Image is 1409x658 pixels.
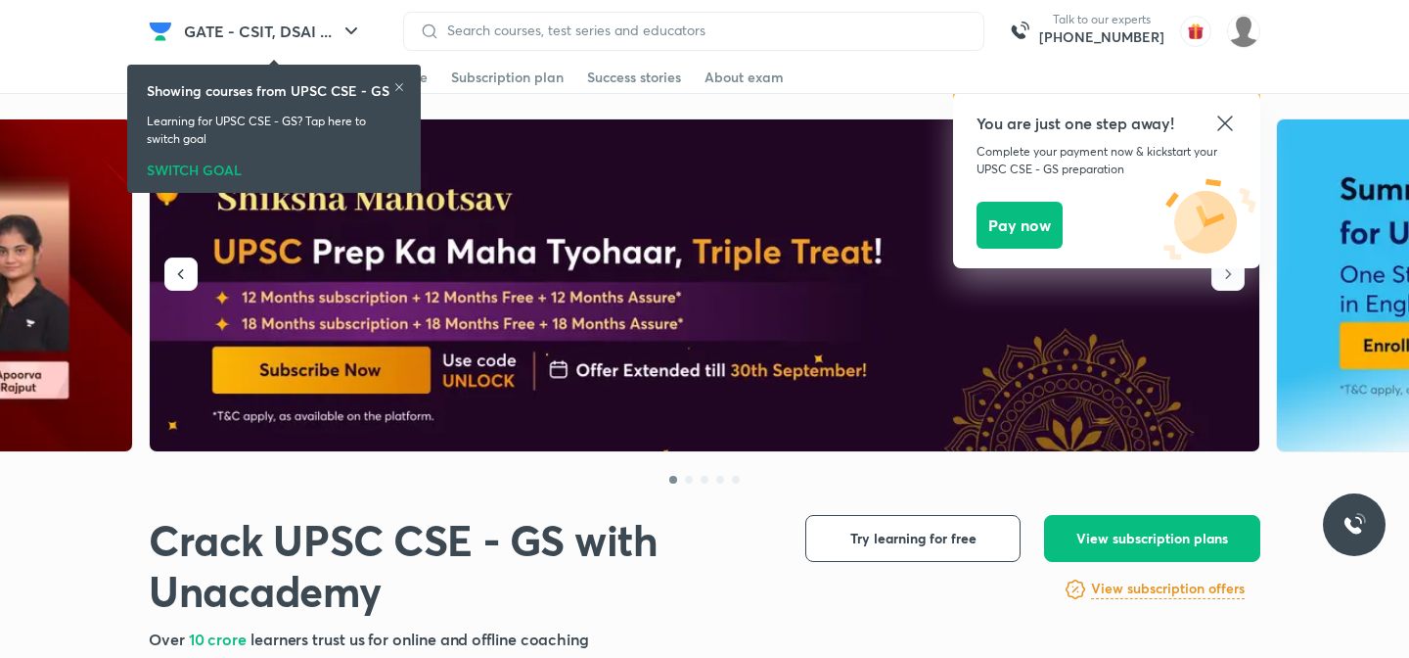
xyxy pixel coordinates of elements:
[1180,16,1211,47] img: avatar
[1039,27,1164,47] a: [PHONE_NUMBER]
[149,629,189,649] span: Over
[977,202,1063,249] button: Pay now
[805,515,1021,562] button: Try learning for free
[587,62,681,93] a: Success stories
[250,629,589,649] span: learners trust us for online and offline coaching
[147,113,401,148] p: Learning for UPSC CSE - GS? Tap here to switch goal
[1159,178,1260,265] img: icon
[1000,12,1039,51] img: call-us
[977,143,1237,178] p: Complete your payment now & kickstart your UPSC CSE - GS preparation
[704,68,784,87] div: About exam
[1342,513,1366,537] img: ttu
[172,12,375,51] button: GATE - CSIT, DSAI ...
[451,62,564,93] a: Subscription plan
[1091,579,1245,599] h6: View subscription offers
[1227,15,1260,48] img: Abdul Ramzeen
[147,80,389,101] h6: Showing courses from UPSC CSE - GS
[587,68,681,87] div: Success stories
[189,629,250,649] span: 10 crore
[850,529,977,548] span: Try learning for free
[149,20,172,43] img: Company Logo
[1091,578,1245,601] a: View subscription offers
[147,156,401,177] div: SWITCH GOAL
[439,23,968,38] input: Search courses, test series and educators
[451,68,564,87] div: Subscription plan
[1076,529,1228,548] span: View subscription plans
[1044,515,1260,562] button: View subscription plans
[977,112,1237,135] h5: You are just one step away!
[1039,12,1164,27] p: Talk to our experts
[704,62,784,93] a: About exam
[149,515,774,617] h1: Crack UPSC CSE - GS with Unacademy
